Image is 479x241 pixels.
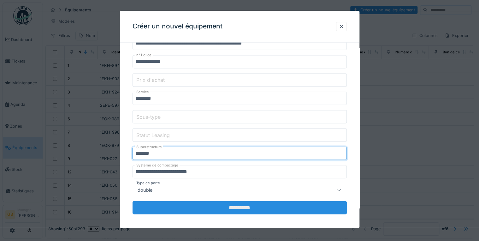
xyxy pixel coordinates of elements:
[133,22,222,30] h3: Créer un nouvel équipement
[135,53,153,58] label: n° Police
[135,163,180,168] label: Système de compactage
[135,144,163,150] label: Superstructure
[135,76,166,84] label: Prix d'achat
[135,186,155,194] div: double
[135,113,162,120] label: Sous-type
[135,89,150,95] label: Service
[135,131,171,139] label: Statut Leasing
[135,180,161,186] label: Type de porte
